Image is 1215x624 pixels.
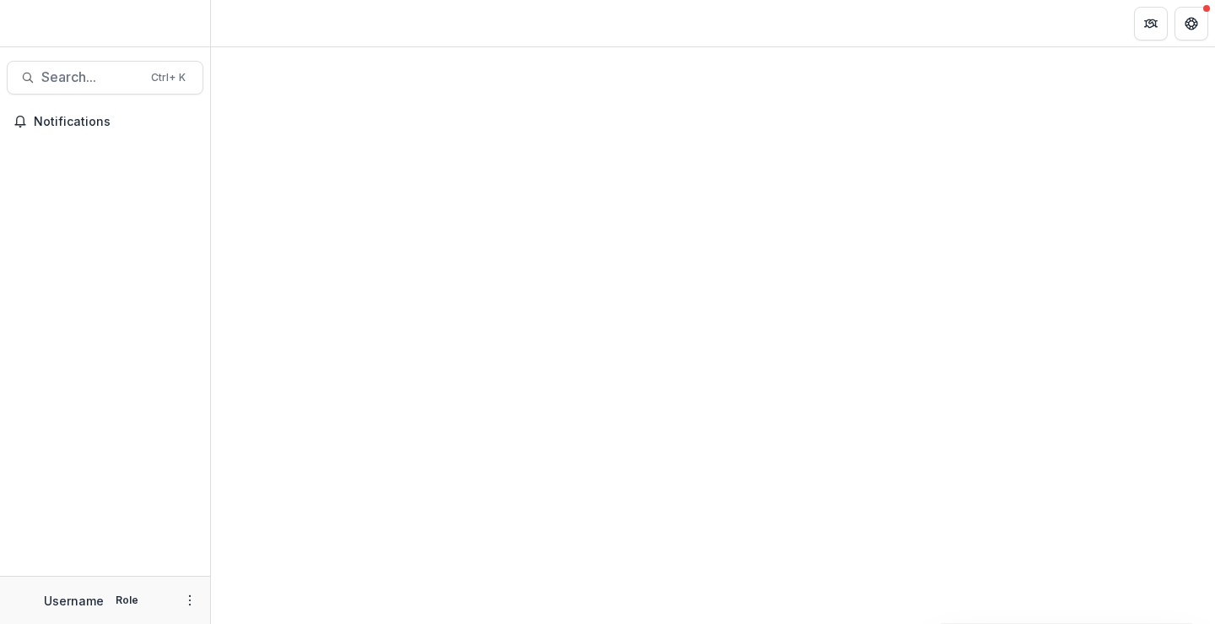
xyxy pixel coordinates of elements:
[7,61,203,95] button: Search...
[180,590,200,610] button: More
[111,593,143,608] p: Role
[34,115,197,129] span: Notifications
[41,69,141,85] span: Search...
[7,108,203,135] button: Notifications
[218,11,289,35] nav: breadcrumb
[1134,7,1168,41] button: Partners
[44,592,104,610] p: Username
[1174,7,1208,41] button: Get Help
[148,68,189,87] div: Ctrl + K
